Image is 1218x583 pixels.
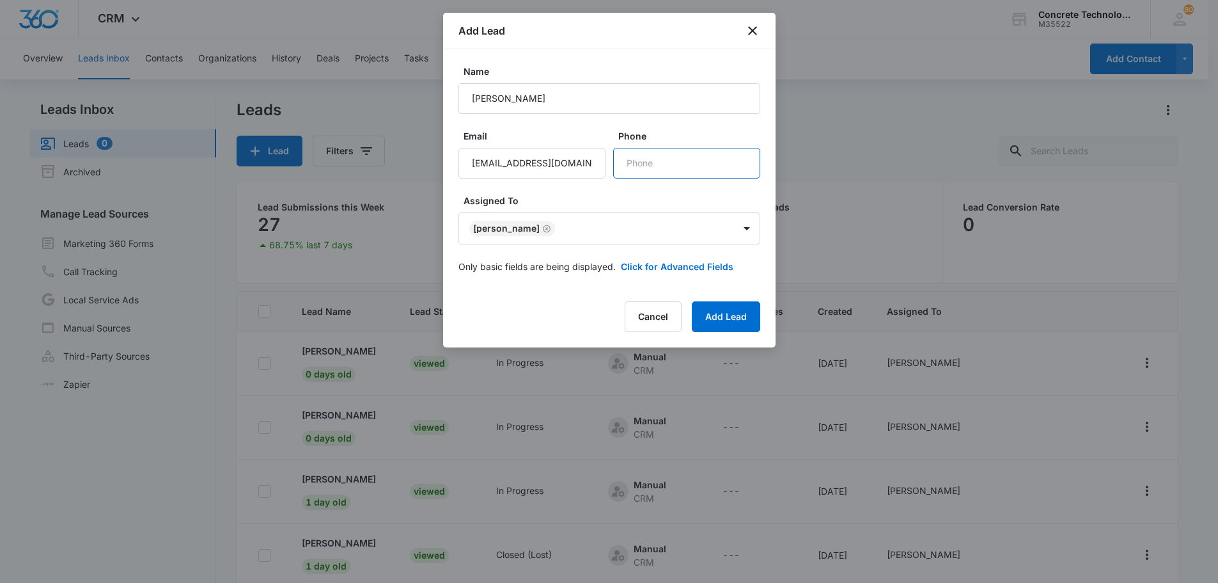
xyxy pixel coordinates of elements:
[613,148,760,179] input: Phone
[692,301,760,332] button: Add Lead
[464,194,765,207] label: Assigned To
[464,65,765,78] label: Name
[458,83,760,114] input: Name
[745,23,760,38] button: close
[473,224,540,233] div: [PERSON_NAME]
[540,224,551,233] div: Remove Chip Fowler
[618,129,765,143] label: Phone
[464,129,611,143] label: Email
[458,148,605,179] input: Email
[458,23,505,38] h1: Add Lead
[458,260,616,273] p: Only basic fields are being displayed.
[621,260,733,273] button: Click for Advanced Fields
[625,301,682,332] button: Cancel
